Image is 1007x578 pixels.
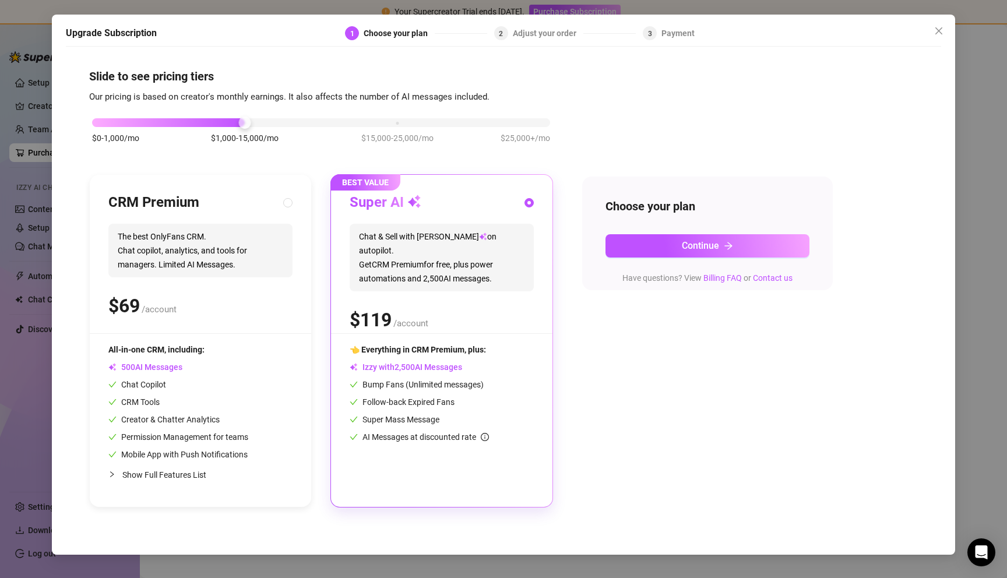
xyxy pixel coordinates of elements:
[108,450,117,459] span: check
[350,193,421,212] h3: Super AI
[605,198,809,214] h4: Choose your plan
[142,304,177,315] span: /account
[330,174,400,191] span: BEST VALUE
[350,380,484,389] span: Bump Fans (Unlimited messages)
[108,397,160,407] span: CRM Tools
[108,461,293,488] div: Show Full Features List
[108,224,293,277] span: The best OnlyFans CRM. Chat copilot, analytics, and tools for managers. Limited AI Messages.
[661,26,695,40] div: Payment
[350,397,455,407] span: Follow-back Expired Fans
[108,345,205,354] span: All-in-one CRM, including:
[361,132,434,144] span: $15,000-25,000/mo
[934,26,943,36] span: close
[108,432,248,442] span: Permission Management for teams
[753,273,793,283] a: Contact us
[481,433,489,441] span: info-circle
[350,362,462,372] span: Izzy with AI Messages
[703,273,742,283] a: Billing FAQ
[605,234,809,258] button: Continuearrow-right
[350,398,358,406] span: check
[364,26,435,40] div: Choose your plan
[350,433,358,441] span: check
[724,241,733,251] span: arrow-right
[108,433,117,441] span: check
[350,29,354,37] span: 1
[108,450,248,459] span: Mobile App with Push Notifications
[89,68,918,84] h4: Slide to see pricing tiers
[92,132,139,144] span: $0-1,000/mo
[350,345,486,354] span: 👈 Everything in CRM Premium, plus:
[929,26,948,36] span: Close
[393,318,428,329] span: /account
[929,22,948,40] button: Close
[108,415,220,424] span: Creator & Chatter Analytics
[108,380,117,389] span: check
[108,398,117,406] span: check
[499,29,503,37] span: 2
[108,295,140,317] span: $
[108,193,199,212] h3: CRM Premium
[66,26,157,40] h5: Upgrade Subscription
[648,29,652,37] span: 3
[108,362,182,372] span: AI Messages
[362,432,489,442] span: AI Messages at discounted rate
[122,470,206,480] span: Show Full Features List
[967,538,995,566] div: Open Intercom Messenger
[350,224,534,291] span: Chat & Sell with [PERSON_NAME] on autopilot. Get CRM Premium for free, plus power automations and...
[350,309,392,331] span: $
[622,273,793,283] span: Have questions? View or
[108,471,115,478] span: collapsed
[108,415,117,424] span: check
[350,380,358,389] span: check
[211,132,279,144] span: $1,000-15,000/mo
[350,415,358,424] span: check
[513,26,583,40] div: Adjust your order
[108,380,166,389] span: Chat Copilot
[501,132,550,144] span: $25,000+/mo
[89,91,490,101] span: Our pricing is based on creator's monthly earnings. It also affects the number of AI messages inc...
[350,415,439,424] span: Super Mass Message
[682,240,719,251] span: Continue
